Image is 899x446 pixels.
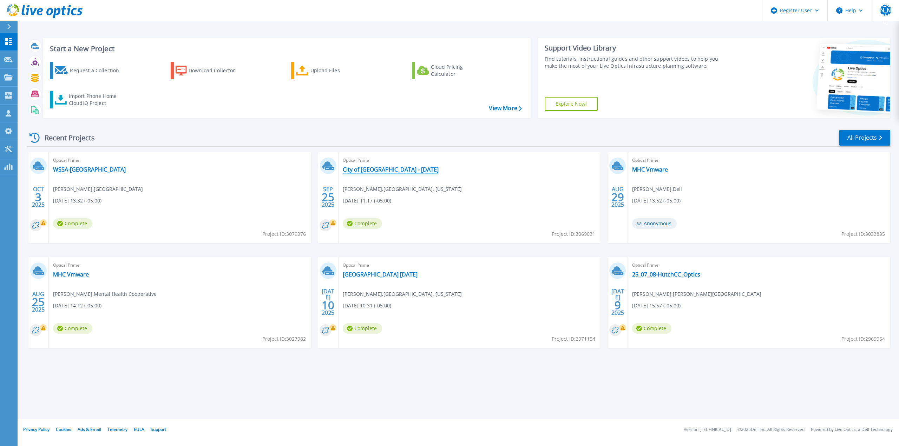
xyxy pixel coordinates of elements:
[262,230,306,238] span: Project ID: 3079376
[431,64,487,78] div: Cloud Pricing Calculator
[134,426,144,432] a: EULA
[53,271,89,278] a: MHC Vmware
[343,218,382,229] span: Complete
[545,97,598,111] a: Explore Now!
[632,261,886,269] span: Optical Prime
[611,184,624,210] div: AUG 2025
[632,157,886,164] span: Optical Prime
[632,302,681,309] span: [DATE] 15:57 (-05:00)
[737,427,805,432] li: © 2025 Dell Inc. All Rights Reserved
[321,289,335,315] div: [DATE] 2025
[189,64,245,78] div: Download Collector
[343,261,597,269] span: Optical Prime
[611,194,624,200] span: 29
[841,335,885,343] span: Project ID: 2969954
[151,426,166,432] a: Support
[412,62,490,79] a: Cloud Pricing Calculator
[70,64,126,78] div: Request a Collection
[545,55,727,69] div: Find tutorials, instructional guides and other support videos to help you make the most of your L...
[632,323,671,334] span: Complete
[56,426,71,432] a: Cookies
[53,218,92,229] span: Complete
[32,289,45,315] div: AUG 2025
[321,184,335,210] div: SEP 2025
[632,166,668,173] a: MHC Vmware
[343,185,462,193] span: [PERSON_NAME] , [GEOGRAPHIC_DATA], [US_STATE]
[841,230,885,238] span: Project ID: 3033835
[171,62,249,79] a: Download Collector
[322,194,334,200] span: 25
[343,166,439,173] a: City of [GEOGRAPHIC_DATA] - [DATE]
[343,290,462,298] span: [PERSON_NAME] , [GEOGRAPHIC_DATA], [US_STATE]
[53,261,307,269] span: Optical Prime
[50,45,521,53] h3: Start a New Project
[545,44,727,53] div: Support Video Library
[32,299,45,305] span: 25
[53,290,157,298] span: [PERSON_NAME] , Mental Health Cooperative
[50,62,128,79] a: Request a Collection
[632,271,700,278] a: 25_07_08-HutchCC_Optics
[343,271,418,278] a: [GEOGRAPHIC_DATA] [DATE]
[310,64,367,78] div: Upload Files
[552,335,595,343] span: Project ID: 2971154
[27,129,104,146] div: Recent Projects
[53,302,101,309] span: [DATE] 14:12 (-05:00)
[343,323,382,334] span: Complete
[262,335,306,343] span: Project ID: 3027982
[611,289,624,315] div: [DATE] 2025
[291,62,369,79] a: Upload Files
[32,184,45,210] div: OCT 2025
[632,185,682,193] span: [PERSON_NAME] , Dell
[53,197,101,205] span: [DATE] 13:32 (-05:00)
[35,194,41,200] span: 3
[632,197,681,205] span: [DATE] 13:52 (-05:00)
[69,93,124,107] div: Import Phone Home CloudIQ Project
[343,302,391,309] span: [DATE] 10:31 (-05:00)
[78,426,101,432] a: Ads & Email
[615,302,621,308] span: 9
[489,105,521,112] a: View More
[23,426,50,432] a: Privacy Policy
[343,197,391,205] span: [DATE] 11:17 (-05:00)
[632,290,761,298] span: [PERSON_NAME] , [PERSON_NAME][GEOGRAPHIC_DATA]
[811,427,893,432] li: Powered by Live Optics, a Dell Technology
[839,130,890,146] a: All Projects
[53,166,126,173] a: WSSA-[GEOGRAPHIC_DATA]
[53,323,92,334] span: Complete
[343,157,597,164] span: Optical Prime
[552,230,595,238] span: Project ID: 3069031
[53,157,307,164] span: Optical Prime
[322,302,334,308] span: 10
[107,426,127,432] a: Telemetry
[684,427,731,432] li: Version: [TECHNICAL_ID]
[53,185,143,193] span: [PERSON_NAME] , [GEOGRAPHIC_DATA]
[632,218,677,229] span: Anonymous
